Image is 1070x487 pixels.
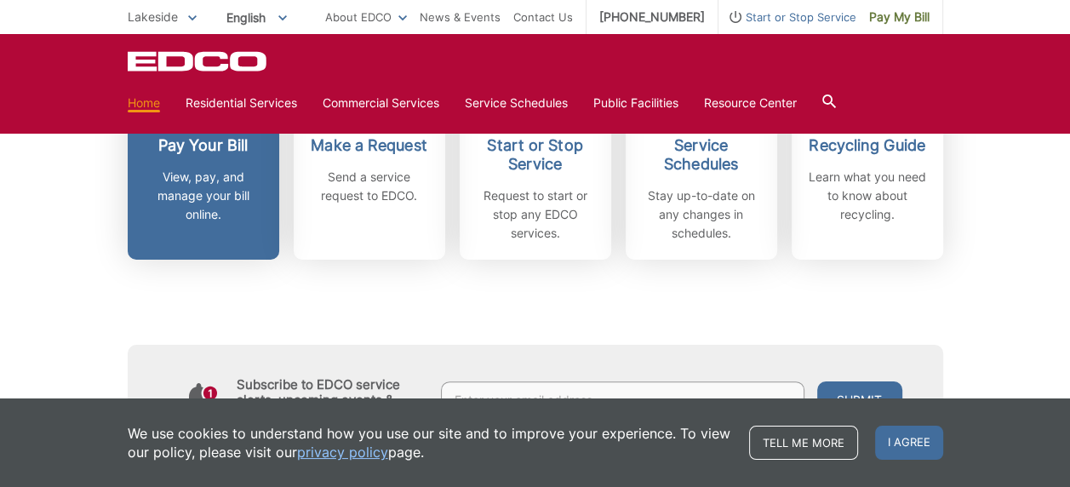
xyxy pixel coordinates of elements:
a: Service Schedules Stay up-to-date on any changes in schedules. [626,34,777,260]
a: About EDCO [325,8,407,26]
p: View, pay, and manage your bill online. [140,168,266,224]
a: Contact Us [513,8,573,26]
h2: Pay Your Bill [140,136,266,155]
a: EDCD logo. Return to the homepage. [128,51,269,72]
input: Enter your email address... [441,381,804,419]
a: Public Facilities [593,94,678,112]
p: We use cookies to understand how you use our site and to improve your experience. To view our pol... [128,424,732,461]
h2: Start or Stop Service [472,136,598,174]
p: Request to start or stop any EDCO services. [472,186,598,243]
a: Home [128,94,160,112]
h2: Make a Request [306,136,432,155]
a: Resource Center [704,94,797,112]
h4: Subscribe to EDCO service alerts, upcoming events & environmental news: [237,377,424,423]
h2: Service Schedules [638,136,764,174]
span: Lakeside [128,9,178,24]
a: Pay Your Bill View, pay, and manage your bill online. [128,34,279,260]
p: Stay up-to-date on any changes in schedules. [638,186,764,243]
a: Service Schedules [465,94,568,112]
a: News & Events [420,8,501,26]
span: English [214,3,300,32]
a: Tell me more [749,426,858,460]
a: Make a Request Send a service request to EDCO. [294,34,445,260]
p: Send a service request to EDCO. [306,168,432,205]
a: Residential Services [186,94,297,112]
a: Commercial Services [323,94,439,112]
a: privacy policy [297,443,388,461]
